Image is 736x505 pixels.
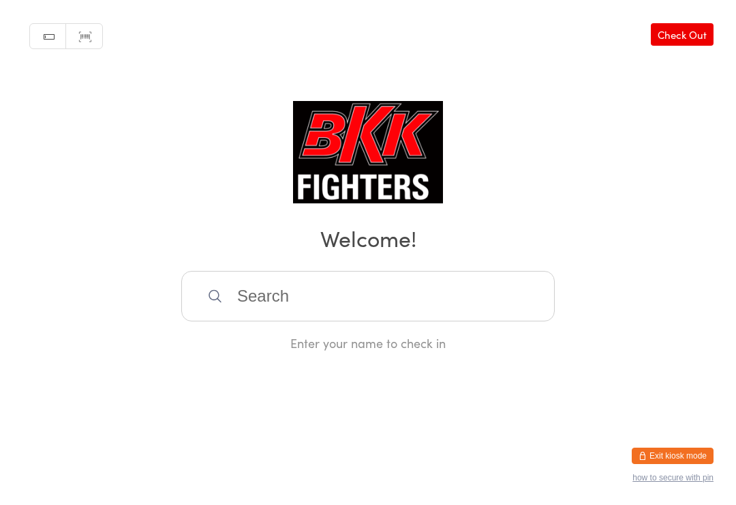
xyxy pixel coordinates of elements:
[632,448,714,464] button: Exit kiosk mode
[651,23,714,46] a: Check Out
[632,473,714,482] button: how to secure with pin
[14,222,722,253] h2: Welcome!
[293,101,444,203] img: BKK Fighters Colchester Ltd
[181,271,555,321] input: Search
[181,334,555,351] div: Enter your name to check in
